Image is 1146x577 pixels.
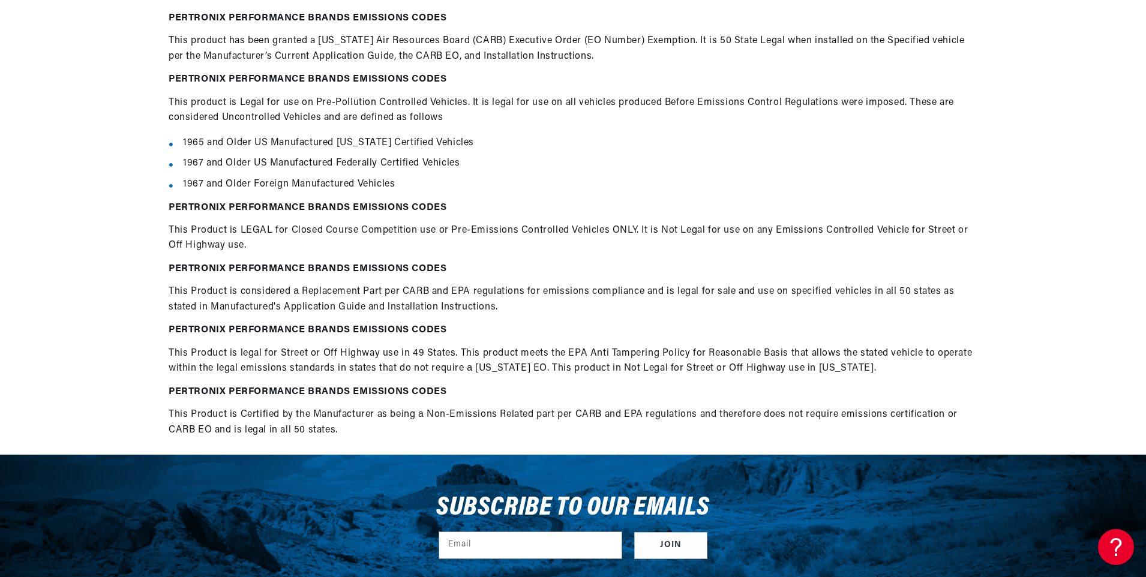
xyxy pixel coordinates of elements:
[169,407,977,438] p: This Product is Certified by the Manufacturer as being а Non-Emissions Related part per CARB and ...
[436,497,710,519] h3: Subscribe to our emails
[183,136,977,151] li: 1965 and Older US Manufactured [US_STATE] Certified Vehicles
[169,284,977,315] p: This Product is considered а Replacement Part per CARB and EPA regulations for emissions complian...
[183,156,977,172] li: 1967 and Older US Manufactured Federally Certified Vehicles
[169,34,977,64] p: This product has been granted a [US_STATE] Air Resources Board (CARB) Executive Order (EO Number)...
[439,532,622,558] input: Email
[169,13,977,24] h3: PERTRONIX PERFORMANCE BRANDS EMISSIONS CODES
[169,324,977,336] h3: PERTRONIX PERFORMANCE BRANDS EMISSIONS CODES
[169,263,977,275] h3: PERTRONIX PERFORMANCE BRANDS EMISSIONS CODES
[183,177,977,193] li: 1967 and Older Foreign Manufactured Vehicles
[169,202,977,214] h3: PERTRONIX PERFORMANCE BRANDS EMISSIONS CODES
[169,346,977,377] p: This Product is legal for Street or Off Highway use in 49 States. This product meets the EPA Anti...
[634,532,707,559] button: Subscribe
[169,386,977,398] h3: PERTRONIX PERFORMANCE BRANDS EMISSIONS CODES
[169,223,977,254] p: This Product is LEGAL for Closed Course Competition use or Pre-Emissions Controlled Vehicles ONLY...
[169,74,977,85] h3: PERTRONIX PERFORMANCE BRANDS EMISSIONS CODES
[169,95,977,126] p: This product is Legal for use on Pre-PoIIution Controlled Vehicles. It is legal for use on all ve...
